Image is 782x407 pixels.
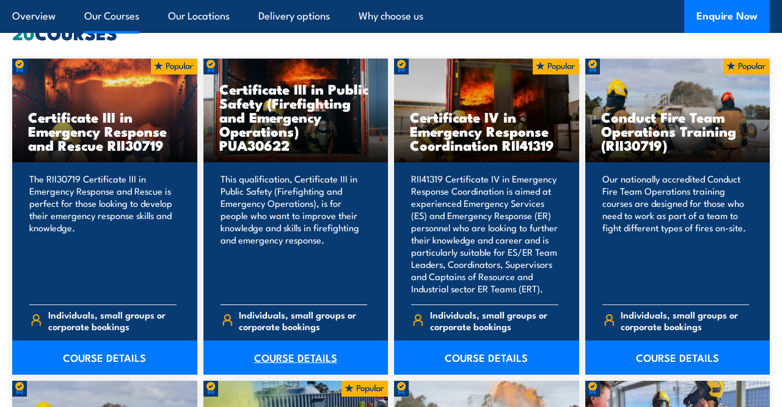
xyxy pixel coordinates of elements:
span: Individuals, small groups or corporate bookings [239,309,367,332]
span: Individuals, small groups or corporate bookings [621,309,749,332]
span: Individuals, small groups or corporate bookings [430,309,558,332]
a: COURSE DETAILS [394,340,579,375]
a: COURSE DETAILS [585,340,770,375]
a: COURSE DETAILS [12,340,197,375]
h3: Conduct Fire Team Operations Training (RII30719) [601,110,755,152]
h3: Certificate III in Public Safety (Firefighting and Emergency Operations) PUA30622 [219,82,373,152]
h2: COURSES [12,24,770,41]
span: Individuals, small groups or corporate bookings [48,309,177,332]
p: The RII30719 Certificate III in Emergency Response and Rescue is perfect for those looking to dev... [29,173,177,295]
a: COURSE DETAILS [203,340,389,375]
p: RII41319 Certificate IV in Emergency Response Coordination is aimed at experienced Emergency Serv... [411,173,558,295]
h3: Certificate IV in Emergency Response Coordination RII41319 [410,110,563,152]
p: Our nationally accredited Conduct Fire Team Operations training courses are designed for those wh... [602,173,750,295]
h3: Certificate III in Emergency Response and Rescue RII30719 [28,110,181,152]
p: This qualification, Certificate III in Public Safety (Firefighting and Emergency Operations), is ... [221,173,368,295]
